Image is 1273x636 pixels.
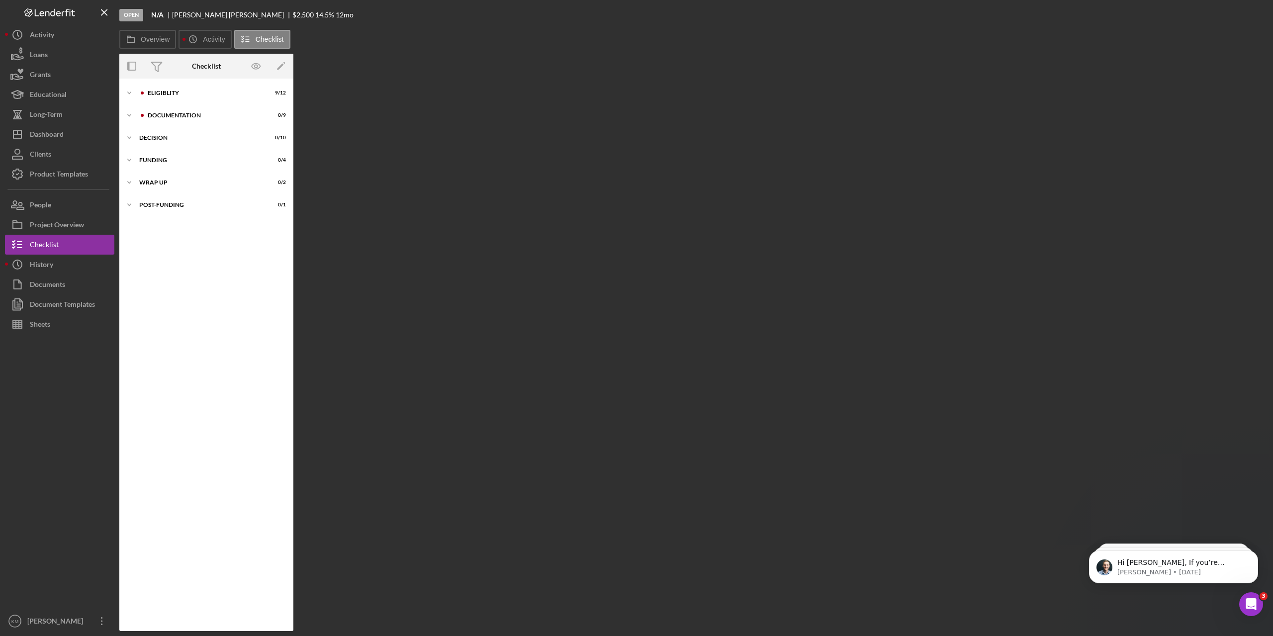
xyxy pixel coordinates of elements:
[5,314,114,334] button: Sheets
[30,294,95,317] div: Document Templates
[5,65,114,85] button: Grants
[336,11,354,19] div: 12 mo
[139,202,261,208] div: Post-Funding
[148,90,261,96] div: Eligiblity
[1260,592,1268,600] span: 3
[30,65,51,87] div: Grants
[5,274,114,294] button: Documents
[30,255,53,277] div: History
[5,215,114,235] button: Project Overview
[148,112,261,118] div: Documentation
[268,202,286,208] div: 0 / 1
[25,611,90,634] div: [PERSON_NAME]
[5,25,114,45] button: Activity
[30,104,63,127] div: Long-Term
[5,124,114,144] button: Dashboard
[30,215,84,237] div: Project Overview
[5,255,114,274] button: History
[5,85,114,104] button: Educational
[119,30,176,49] button: Overview
[30,85,67,107] div: Educational
[43,38,172,47] p: Message from David, sent 18w ago
[139,157,261,163] div: Funding
[119,9,143,21] div: Open
[315,11,334,19] div: 14.5 %
[30,274,65,297] div: Documents
[30,25,54,47] div: Activity
[1074,530,1273,609] iframe: Intercom notifications message
[151,11,164,19] b: N/A
[30,144,51,167] div: Clients
[5,45,114,65] button: Loans
[292,10,314,19] span: $2,500
[268,112,286,118] div: 0 / 9
[141,35,170,43] label: Overview
[172,11,292,19] div: [PERSON_NAME] [PERSON_NAME]
[30,195,51,217] div: People
[1239,592,1263,616] iframe: Intercom live chat
[5,195,114,215] button: People
[11,619,18,624] text: KM
[268,135,286,141] div: 0 / 10
[5,144,114,164] button: Clients
[5,104,114,124] button: Long-Term
[268,157,286,163] div: 0 / 4
[30,235,59,257] div: Checklist
[30,45,48,67] div: Loans
[43,29,169,195] span: Hi [PERSON_NAME], If you’re receiving this message, it seems you've logged at least 30 sessions. ...
[268,90,286,96] div: 9 / 12
[139,180,261,185] div: Wrap up
[5,164,114,184] button: Product Templates
[30,164,88,186] div: Product Templates
[30,314,50,337] div: Sheets
[5,235,114,255] button: Checklist
[5,294,114,314] button: Document Templates
[268,180,286,185] div: 0 / 2
[5,611,114,631] button: KM[PERSON_NAME]
[139,135,261,141] div: Decision
[256,35,284,43] label: Checklist
[30,124,64,147] div: Dashboard
[234,30,290,49] button: Checklist
[179,30,231,49] button: Activity
[203,35,225,43] label: Activity
[192,62,221,70] div: Checklist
